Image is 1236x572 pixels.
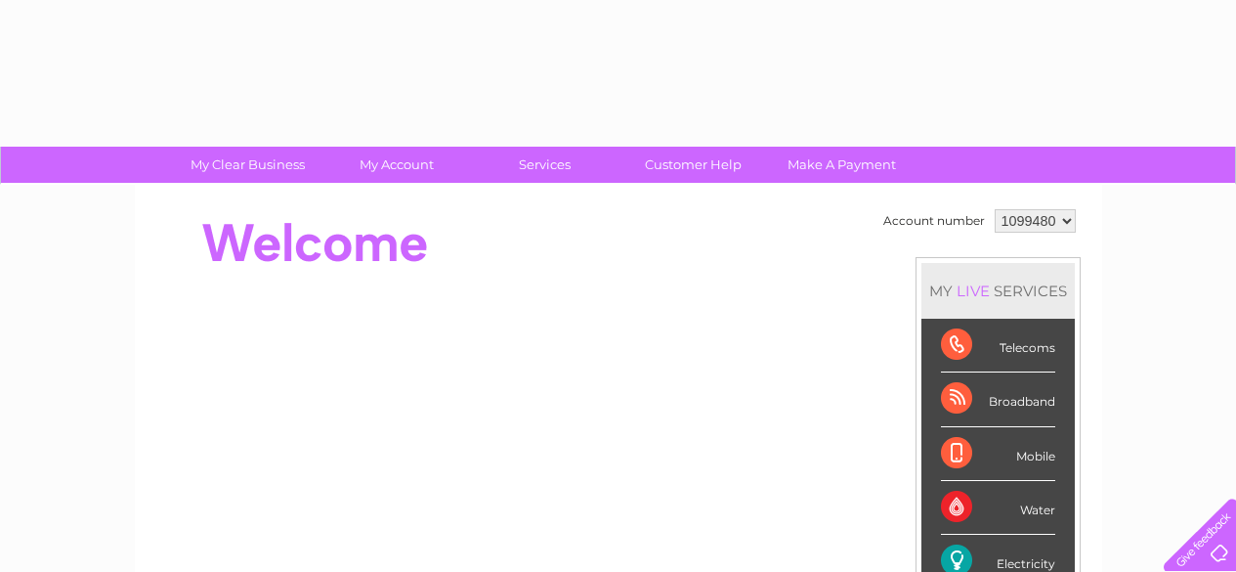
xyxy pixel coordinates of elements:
[316,147,477,183] a: My Account
[941,481,1055,535] div: Water
[941,427,1055,481] div: Mobile
[167,147,328,183] a: My Clear Business
[941,373,1055,426] div: Broadband
[613,147,774,183] a: Customer Help
[921,263,1075,319] div: MY SERVICES
[941,319,1055,373] div: Telecoms
[953,282,994,300] div: LIVE
[761,147,922,183] a: Make A Payment
[878,204,990,238] td: Account number
[464,147,625,183] a: Services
